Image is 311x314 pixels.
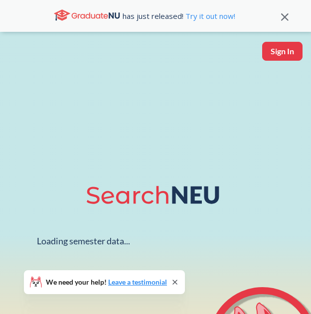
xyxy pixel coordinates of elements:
[123,10,235,21] span: has just released!
[7,39,22,62] a: sandbox logo
[46,279,167,286] span: We need your help!
[108,278,167,286] a: Leave a testimonial
[183,11,235,21] a: Try it out now!
[37,235,130,247] div: Loading semester data...
[262,42,303,61] button: Sign In
[7,39,22,59] img: sandbox logo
